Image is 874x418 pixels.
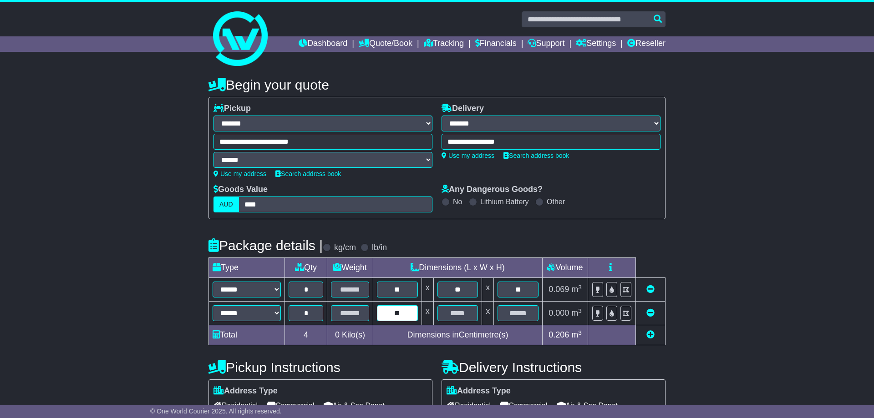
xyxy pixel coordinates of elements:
span: Residential [213,398,258,413]
label: Goods Value [213,185,268,195]
a: Tracking [424,36,464,52]
a: Settings [576,36,616,52]
td: Type [209,258,285,278]
span: Commercial [267,398,314,413]
a: Add new item [646,330,655,339]
span: © One World Courier 2025. All rights reserved. [150,408,282,415]
sup: 3 [578,284,582,291]
a: Dashboard [299,36,347,52]
span: Air & Sea Depot [557,398,618,413]
h4: Begin your quote [208,77,666,92]
a: Support [528,36,564,52]
td: Qty [285,258,327,278]
span: Residential [447,398,491,413]
a: Use my address [442,152,494,159]
td: 4 [285,325,327,345]
td: x [422,278,433,302]
td: x [482,302,494,325]
label: lb/in [372,243,387,253]
label: Address Type [213,386,278,396]
h4: Delivery Instructions [442,360,666,375]
a: Reseller [627,36,666,52]
label: Pickup [213,104,251,114]
span: Commercial [500,398,547,413]
a: Search address book [275,170,341,177]
span: m [571,308,582,317]
h4: Package details | [208,238,323,253]
label: AUD [213,196,239,212]
a: Quote/Book [359,36,412,52]
a: Remove this item [646,285,655,294]
label: Delivery [442,104,484,114]
a: Use my address [213,170,266,177]
td: Dimensions in Centimetre(s) [373,325,542,345]
span: m [571,330,582,339]
td: x [422,302,433,325]
span: 0.000 [549,308,569,317]
td: Total [209,325,285,345]
label: Any Dangerous Goods? [442,185,543,195]
a: Search address book [503,152,569,159]
td: Volume [542,258,588,278]
span: m [571,285,582,294]
a: Financials [475,36,517,52]
sup: 3 [578,307,582,314]
label: Other [547,197,565,206]
td: Kilo(s) [327,325,373,345]
label: kg/cm [334,243,356,253]
label: Address Type [447,386,511,396]
h4: Pickup Instructions [208,360,432,375]
span: 0.069 [549,285,569,294]
sup: 3 [578,329,582,336]
span: 0 [335,330,340,339]
td: x [482,278,494,302]
span: 0.206 [549,330,569,339]
span: Air & Sea Depot [324,398,385,413]
label: Lithium Battery [480,197,529,206]
td: Dimensions (L x W x H) [373,258,542,278]
td: Weight [327,258,373,278]
label: No [453,197,462,206]
a: Remove this item [646,308,655,317]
